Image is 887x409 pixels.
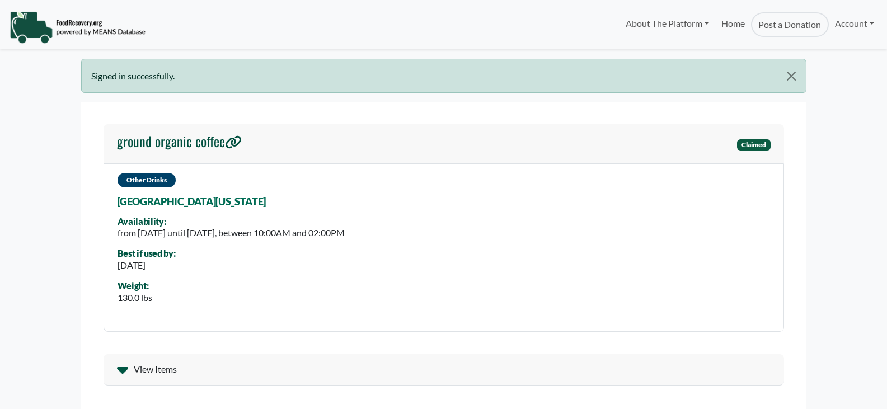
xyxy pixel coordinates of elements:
[134,363,177,376] span: View Items
[118,226,345,239] div: from [DATE] until [DATE], between 10:00AM and 02:00PM
[619,12,715,35] a: About The Platform
[777,59,805,93] button: Close
[829,12,880,35] a: Account
[118,258,176,272] div: [DATE]
[81,59,806,93] div: Signed in successfully.
[118,195,266,208] a: [GEOGRAPHIC_DATA][US_STATE]
[118,173,176,187] span: Other Drinks
[117,133,242,149] h4: ground organic coffee
[751,12,828,37] a: Post a Donation
[10,11,146,44] img: NavigationLogo_FoodRecovery-91c16205cd0af1ed486a0f1a7774a6544ea792ac00100771e7dd3ec7c0e58e41.png
[118,217,345,227] div: Availability:
[118,281,152,291] div: Weight:
[118,248,176,258] div: Best if used by:
[118,291,152,304] div: 130.0 lbs
[117,133,242,154] a: ground organic coffee
[715,12,751,37] a: Home
[737,139,771,151] span: Claimed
